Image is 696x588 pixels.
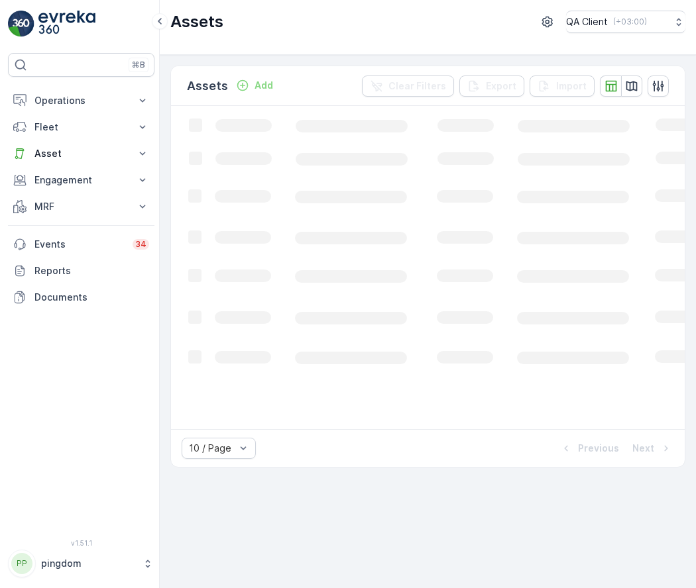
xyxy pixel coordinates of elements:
[34,200,128,213] p: MRF
[41,557,136,570] p: pingdom
[459,75,524,97] button: Export
[530,75,595,97] button: Import
[362,75,454,97] button: Clear Filters
[8,284,154,311] a: Documents
[388,79,446,93] p: Clear Filters
[631,440,674,456] button: Next
[34,173,128,187] p: Engagement
[8,87,154,114] button: Operations
[170,11,223,32] p: Assets
[255,79,273,92] p: Add
[486,79,516,93] p: Export
[8,550,154,577] button: PPpingdom
[8,114,154,140] button: Fleet
[578,442,619,455] p: Previous
[135,239,146,250] p: 34
[8,539,154,547] span: v 1.51.1
[34,238,125,251] p: Events
[38,11,95,37] img: logo_light-DOdMpM7g.png
[8,167,154,193] button: Engagement
[132,60,145,70] p: ⌘B
[34,121,128,134] p: Fleet
[34,291,149,304] p: Documents
[558,440,620,456] button: Previous
[566,15,608,28] p: QA Client
[8,231,154,258] a: Events34
[8,11,34,37] img: logo
[8,140,154,167] button: Asset
[34,94,128,107] p: Operations
[11,553,32,574] div: PP
[34,147,128,160] p: Asset
[8,193,154,220] button: MRF
[187,77,228,95] p: Assets
[613,17,647,27] p: ( +03:00 )
[632,442,654,455] p: Next
[34,264,149,277] p: Reports
[231,77,278,93] button: Add
[8,258,154,284] a: Reports
[566,11,685,33] button: QA Client(+03:00)
[556,79,587,93] p: Import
